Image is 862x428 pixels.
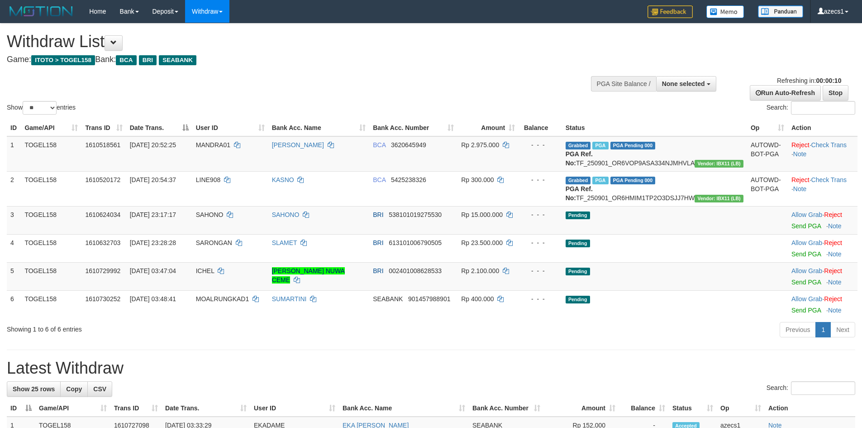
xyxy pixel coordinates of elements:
[7,359,855,377] h1: Latest Withdraw
[791,239,824,246] span: ·
[791,267,824,274] span: ·
[566,268,590,275] span: Pending
[7,321,352,334] div: Showing 1 to 6 of 6 entries
[461,211,503,218] span: Rp 15.000.000
[81,120,126,136] th: Trans ID: activate to sort column ascending
[196,295,249,303] span: MOALRUNGKAD1
[272,239,297,246] a: SLAMET
[824,211,842,218] a: Reject
[793,150,807,158] a: Note
[85,267,120,274] span: 1610729992
[373,211,383,218] span: BRI
[389,239,442,246] span: Copy 613101006790505 to clipboard
[828,279,842,286] a: Note
[7,381,61,397] a: Show 25 rows
[566,142,591,149] span: Grabbed
[824,295,842,303] a: Reject
[791,295,822,303] a: Allow Grab
[66,385,82,393] span: Copy
[823,85,848,101] a: Stop
[31,55,95,65] span: ITOTO > TOGEL158
[461,239,503,246] span: Rp 23.500.000
[272,267,345,284] a: [PERSON_NAME] NUWA CEME
[7,136,21,172] td: 1
[389,211,442,218] span: Copy 538101019275530 to clipboard
[780,322,816,337] a: Previous
[791,211,822,218] a: Allow Grab
[21,290,81,318] td: TOGEL158
[758,5,803,18] img: panduan.png
[777,77,841,84] span: Refreshing in:
[519,120,562,136] th: Balance
[21,262,81,290] td: TOGEL158
[522,266,558,275] div: - - -
[828,307,842,314] a: Note
[35,400,110,417] th: Game/API: activate to sort column ascending
[828,222,842,230] a: Note
[23,101,57,115] select: Showentries
[793,185,807,192] a: Note
[656,76,716,91] button: None selected
[788,171,857,206] td: · ·
[765,400,855,417] th: Action
[7,55,566,64] h4: Game: Bank:
[750,85,821,101] a: Run Auto-Refresh
[21,206,81,234] td: TOGEL158
[610,142,656,149] span: PGA Pending
[566,296,590,303] span: Pending
[562,120,747,136] th: Status
[93,385,106,393] span: CSV
[373,239,383,246] span: BRI
[461,176,494,183] span: Rp 300.000
[461,267,499,274] span: Rp 2.100.000
[566,240,590,247] span: Pending
[7,120,21,136] th: ID
[159,55,196,65] span: SEABANK
[522,294,558,303] div: - - -
[592,142,608,149] span: Marked by azecs1
[272,176,294,183] a: KASNO
[706,5,744,18] img: Button%20Memo.svg
[7,5,76,18] img: MOTION_logo.png
[566,185,593,202] b: PGA Ref. No:
[13,385,55,393] span: Show 25 rows
[791,239,822,246] a: Allow Grab
[591,76,656,91] div: PGA Site Balance /
[461,295,494,303] span: Rp 400.000
[791,267,822,274] a: Allow Grab
[391,176,426,183] span: Copy 5425238326 to clipboard
[130,211,176,218] span: [DATE] 23:17:17
[562,136,747,172] td: TF_250901_OR6VOP9ASA334NJMHVLA
[457,120,519,136] th: Amount: activate to sort column ascending
[461,141,499,149] span: Rp 2.975.000
[85,176,120,183] span: 1610520172
[192,120,268,136] th: User ID: activate to sort column ascending
[788,136,857,172] td: · ·
[196,267,214,274] span: ICHEL
[373,176,386,183] span: BCA
[339,400,469,417] th: Bank Acc. Name: activate to sort column ascending
[566,177,591,184] span: Grabbed
[747,120,788,136] th: Op: activate to sort column ascending
[619,400,669,417] th: Balance: activate to sort column ascending
[130,295,176,303] span: [DATE] 03:48:41
[469,400,544,417] th: Bank Acc. Number: activate to sort column ascending
[791,211,824,218] span: ·
[830,322,855,337] a: Next
[7,290,21,318] td: 6
[391,141,426,149] span: Copy 3620645949 to clipboard
[7,234,21,262] td: 4
[824,239,842,246] a: Reject
[130,267,176,274] span: [DATE] 03:47:04
[7,171,21,206] td: 2
[268,120,370,136] th: Bank Acc. Name: activate to sort column ascending
[21,234,81,262] td: TOGEL158
[130,239,176,246] span: [DATE] 23:28:28
[610,177,656,184] span: PGA Pending
[791,222,821,230] a: Send PGA
[196,211,224,218] span: SAHONO
[7,206,21,234] td: 3
[791,176,810,183] a: Reject
[130,141,176,149] span: [DATE] 20:52:25
[767,381,855,395] label: Search:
